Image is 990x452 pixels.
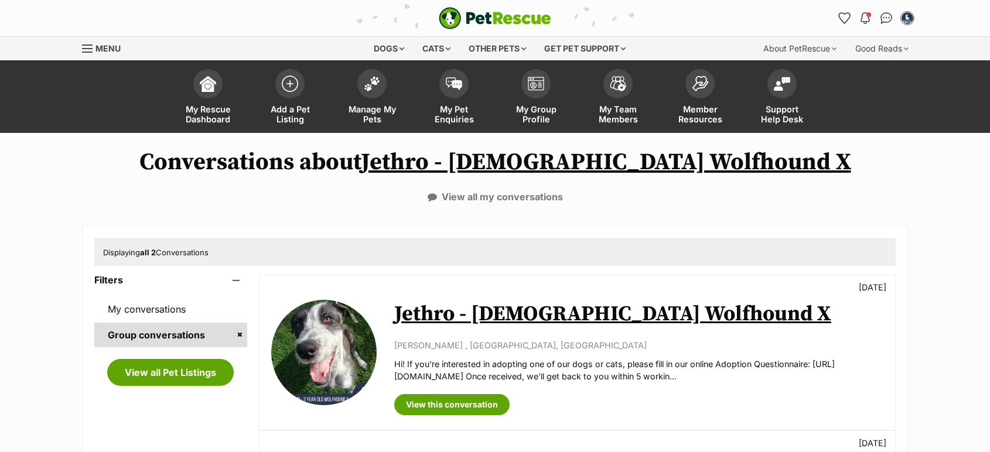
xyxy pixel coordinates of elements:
p: Hi! If you're interested in adopting one of our dogs or cats, please fill in our online Adoption ... [394,358,883,383]
span: My Team Members [592,104,644,124]
a: My Pet Enquiries [413,63,495,133]
a: Group conversations [94,323,247,347]
img: pet-enquiries-icon-7e3ad2cf08bfb03b45e93fb7055b45f3efa6380592205ae92323e6603595dc1f.svg [446,77,462,90]
img: logo-e224e6f780fb5917bec1dbf3a21bbac754714ae5b6737aabdf751b685950b380.svg [439,7,551,29]
div: Other pets [460,37,534,60]
a: Support Help Desk [741,63,823,133]
a: My Team Members [577,63,659,133]
a: PetRescue [439,7,551,29]
img: group-profile-icon-3fa3cf56718a62981997c0bc7e787c4b2cf8bcc04b72c1350f741eb67cf2f40e.svg [528,77,544,91]
img: notifications-46538b983faf8c2785f20acdc204bb7945ddae34d4c08c2a6579f10ce5e182be.svg [861,12,870,24]
a: View this conversation [394,394,510,415]
div: Cats [414,37,459,60]
p: [DATE] [859,437,886,449]
a: Menu [82,37,129,58]
img: help-desk-icon-fdf02630f3aa405de69fd3d07c3f3aa587a6932b1a1747fa1d2bba05be0121f9.svg [774,77,790,91]
button: My account [898,9,917,28]
div: About PetRescue [755,37,845,60]
img: dashboard-icon-eb2f2d2d3e046f16d808141f083e7271f6b2e854fb5c12c21221c1fb7104beca.svg [200,76,216,92]
a: View all Pet Listings [107,359,234,386]
span: Support Help Desk [756,104,808,124]
span: Member Resources [674,104,726,124]
span: Menu [95,43,121,53]
a: Manage My Pets [331,63,413,133]
img: manage-my-pets-icon-02211641906a0b7f246fdf0571729dbe1e7629f14944591b6c1af311fb30b64b.svg [364,76,380,91]
span: My Pet Enquiries [428,104,480,124]
span: My Group Profile [510,104,562,124]
div: Good Reads [847,37,917,60]
span: Manage My Pets [346,104,398,124]
a: Conversations [877,9,896,28]
span: My Rescue Dashboard [182,104,234,124]
img: Jethro - 3 Year Old Wolfhound X [271,300,377,405]
img: add-pet-listing-icon-0afa8454b4691262ce3f59096e99ab1cd57d4a30225e0717b998d2c9b9846f56.svg [282,76,298,92]
a: View all my conversations [428,191,563,202]
a: My Group Profile [495,63,577,133]
img: member-resources-icon-8e73f808a243e03378d46382f2149f9095a855e16c252ad45f914b54edf8863c.svg [692,76,708,91]
img: Carly Goodhew profile pic [902,12,913,24]
header: Filters [94,275,247,285]
p: [DATE] [859,281,886,293]
div: Dogs [366,37,412,60]
a: Favourites [835,9,854,28]
img: chat-41dd97257d64d25036548639549fe6c8038ab92f7586957e7f3b1b290dea8141.svg [880,12,893,24]
strong: all 2 [140,248,156,257]
div: Get pet support [536,37,634,60]
a: Jethro - [DEMOGRAPHIC_DATA] Wolfhound X [361,148,851,177]
img: team-members-icon-5396bd8760b3fe7c0b43da4ab00e1e3bb1a5d9ba89233759b79545d2d3fc5d0d.svg [610,76,626,91]
a: Jethro - [DEMOGRAPHIC_DATA] Wolfhound X [394,301,831,327]
a: My Rescue Dashboard [167,63,249,133]
a: Add a Pet Listing [249,63,331,133]
span: Add a Pet Listing [264,104,316,124]
button: Notifications [856,9,875,28]
a: My conversations [94,297,247,321]
span: Displaying Conversations [103,248,209,257]
p: [PERSON_NAME] , [GEOGRAPHIC_DATA], [GEOGRAPHIC_DATA] [394,339,883,351]
ul: Account quick links [835,9,917,28]
a: Member Resources [659,63,741,133]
